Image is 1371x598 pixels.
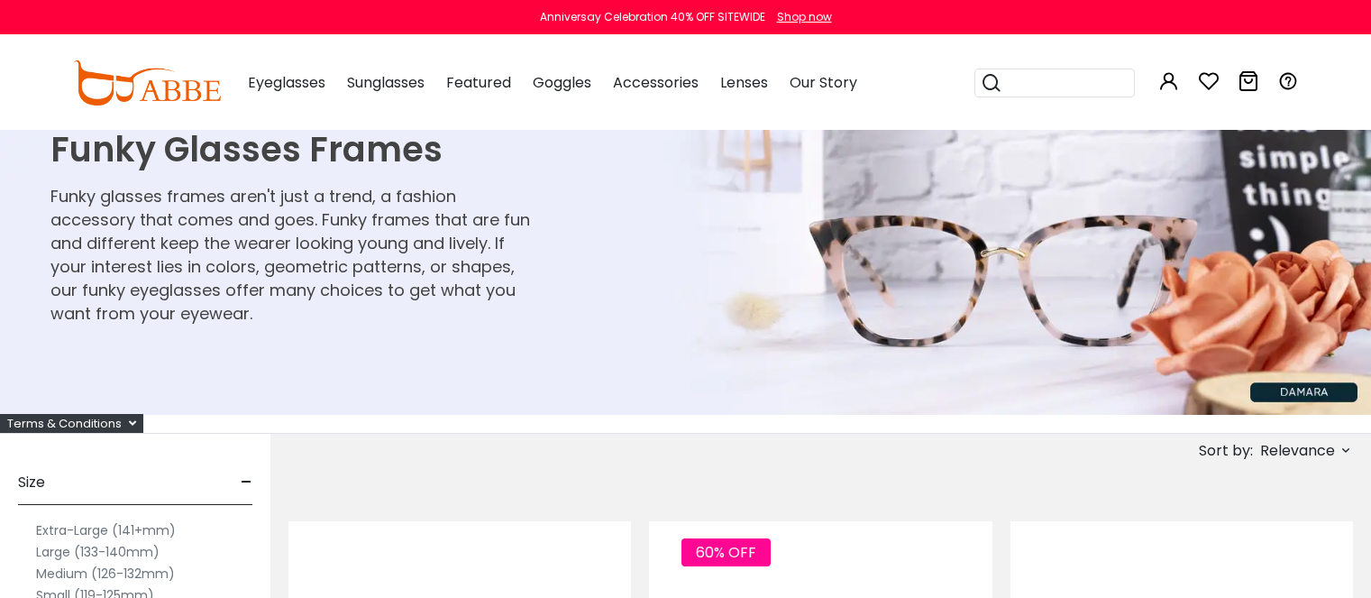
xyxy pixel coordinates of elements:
span: Size [18,461,45,504]
a: Shop now [768,9,832,24]
span: Goggles [533,72,591,93]
h1: Funky Glasses Frames [50,129,541,170]
span: Relevance [1260,435,1335,467]
span: 60% OFF [681,538,771,566]
span: Accessories [613,72,699,93]
div: Shop now [777,9,832,25]
label: Medium (126-132mm) [36,563,175,584]
span: Eyeglasses [248,72,325,93]
label: Large (133-140mm) [36,541,160,563]
span: Lenses [720,72,768,93]
span: Featured [446,72,511,93]
label: Extra-Large (141+mm) [36,520,176,541]
p: Funky glasses frames aren't just a trend, a fashion accessory that comes and goes. Funky frames t... [50,185,541,326]
span: Sunglasses [347,72,425,93]
span: Our Story [790,72,857,93]
span: - [241,461,252,504]
span: Sort by: [1199,440,1253,461]
img: abbeglasses.com [73,60,221,106]
div: Anniversay Celebration 40% OFF SITEWIDE [540,9,765,25]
